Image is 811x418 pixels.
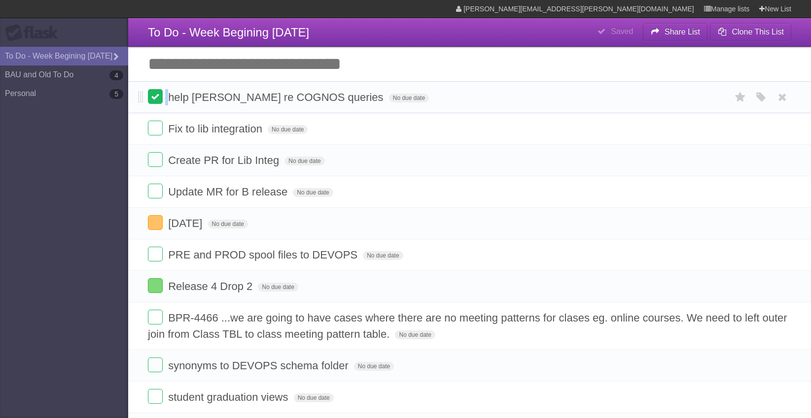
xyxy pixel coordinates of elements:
label: Done [148,247,163,261]
span: No due date [363,251,403,260]
span: No due date [284,157,324,165]
span: No due date [354,362,394,371]
label: Done [148,152,163,167]
span: To Do - Week Begining [DATE] [148,26,309,39]
div: Flask [5,24,64,42]
label: Done [148,278,163,293]
b: 4 [109,70,123,80]
b: Share List [665,28,700,36]
label: Star task [731,89,750,105]
span: Fix to lib integration [168,123,265,135]
span: No due date [208,220,248,228]
span: No due date [268,125,308,134]
span: No due date [293,188,333,197]
span: Update MR for B release [168,186,290,198]
label: Done [148,121,163,135]
span: No due date [258,283,298,291]
span: No due date [294,393,334,402]
b: 5 [109,89,123,99]
b: Clone This List [732,28,784,36]
span: No due date [389,94,429,102]
span: [DATE] [168,217,205,229]
button: Clone This List [710,23,791,41]
button: Share List [643,23,708,41]
label: Done [148,310,163,324]
span: student graduation views [168,391,290,403]
label: Done [148,184,163,198]
span: No due date [395,330,435,339]
span: BPR-4466 ...we are going to have cases where there are no meeting patterns for clases eg. online ... [148,312,787,340]
span: help [PERSON_NAME] re COGNOS queries [168,91,386,103]
span: Release 4 Drop 2 [168,280,255,292]
label: Done [148,89,163,104]
span: synonyms to DEVOPS schema folder [168,359,351,372]
span: PRE and PROD spool files to DEVOPS [168,249,360,261]
label: Done [148,389,163,404]
b: Saved [611,27,633,35]
label: Done [148,215,163,230]
label: Done [148,357,163,372]
span: Create PR for Lib Integ [168,154,282,166]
